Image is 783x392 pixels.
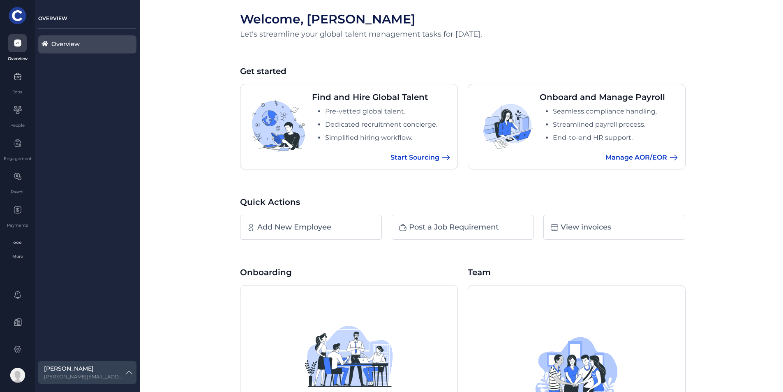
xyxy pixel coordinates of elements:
div: Payroll [11,189,25,195]
div: Onboarding [240,266,458,278]
label: [PERSON_NAME] [44,364,124,373]
div: People [10,122,25,128]
div: Onboard and Manage Payroll [540,91,679,103]
li: Dedicated recruitment concierge. [325,120,451,130]
div: Engagement [4,155,32,162]
a: Start Sourcing [312,153,451,162]
p: Let's streamline your global talent management tasks for [DATE]. [240,30,686,39]
span: Manage AOR/EOR [605,153,667,162]
li: Streamlined payroll process. [553,120,679,130]
div: Quick Actions [240,196,686,208]
div: Overview [8,56,28,62]
div: More [3,253,32,260]
div: Add New Employee [257,222,331,233]
div: Welcome , [PERSON_NAME] [240,13,686,25]
div: Payments [7,222,28,228]
li: Simplified hiring workflow. [325,133,451,143]
div: Jobs [13,89,22,95]
li: End-to-end HR support. [553,133,679,143]
li: Seamless compliance handling. [553,107,679,116]
div: Post a Job Requirement [409,222,499,233]
div: Get started [240,65,686,77]
div: Overview [51,40,112,49]
label: radhika.singh@pgpaper.com [44,373,124,380]
span: OVERVIEW [38,15,67,21]
li: Pre-vetted global talent. [325,107,451,116]
span: Start Sourcing [390,153,439,162]
div: Find and Hire Global Talent [312,91,451,103]
div: View invoices [561,222,611,233]
a: Manage AOR/EOR [540,153,679,162]
div: Team [468,266,686,278]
